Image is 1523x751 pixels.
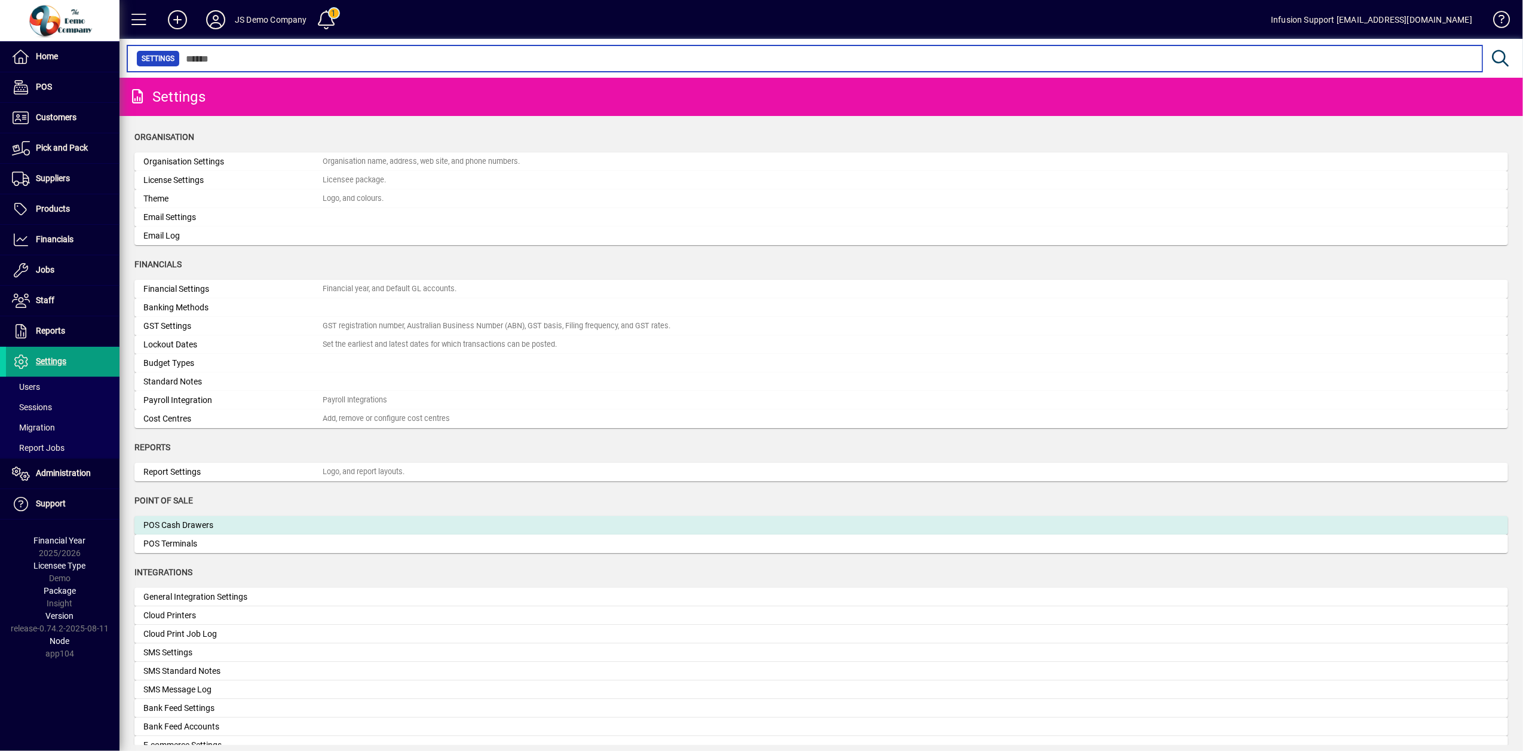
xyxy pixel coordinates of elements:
div: Theme [143,193,323,205]
div: GST Settings [143,320,323,332]
a: General Integration Settings [134,588,1508,606]
a: Report SettingsLogo, and report layouts. [134,463,1508,481]
span: Settings [142,53,174,65]
a: Bank Feed Accounts [134,718,1508,736]
span: Sessions [12,402,52,412]
a: SMS Settings [134,643,1508,662]
div: Add, remove or configure cost centres [323,413,450,425]
span: Administration [36,468,91,478]
a: Organisation SettingsOrganisation name, address, web site, and phone numbers. [134,152,1508,171]
a: GST SettingsGST registration number, Australian Business Number (ABN), GST basis, Filing frequenc... [134,317,1508,335]
button: Add [158,9,197,30]
a: Support [6,489,119,519]
a: Cloud Printers [134,606,1508,625]
div: Lockout Dates [143,338,323,351]
div: License Settings [143,174,323,187]
span: Package [44,586,76,596]
a: SMS Standard Notes [134,662,1508,680]
a: Users [6,377,119,397]
div: Payroll Integration [143,394,323,407]
div: Financial year, and Default GL accounts. [323,283,456,295]
a: Standard Notes [134,373,1508,391]
a: Suppliers [6,164,119,194]
a: Cloud Print Job Log [134,625,1508,643]
span: Node [50,636,70,646]
div: GST registration number, Australian Business Number (ABN), GST basis, Filing frequency, and GST r... [323,320,670,332]
a: Staff [6,286,119,316]
div: General Integration Settings [143,591,323,603]
a: License SettingsLicensee package. [134,171,1508,190]
a: Customers [6,103,119,133]
div: Email Settings [143,211,323,224]
div: POS Terminals [143,538,323,550]
span: Jobs [36,265,54,274]
span: Reports [134,442,170,452]
a: Budget Types [134,354,1508,373]
a: Payroll IntegrationPayroll Integrations [134,391,1508,410]
a: Bank Feed Settings [134,699,1508,718]
a: Email Settings [134,208,1508,227]
div: Cost Centres [143,413,323,425]
div: Report Settings [143,466,323,478]
div: SMS Message Log [143,683,323,696]
span: Settings [36,356,66,366]
div: Payroll Integrations [323,395,387,406]
span: Suppliers [36,173,70,183]
a: Email Log [134,227,1508,245]
a: Lockout DatesSet the earliest and latest dates for which transactions can be posted. [134,335,1508,354]
div: Settings [128,87,206,106]
a: Report Jobs [6,438,119,458]
a: Administration [6,459,119,489]
a: Products [6,194,119,224]
a: Financial SettingsFinancial year, and Default GL accounts. [134,280,1508,298]
button: Profile [197,9,235,30]
div: Logo, and report layouts. [323,466,405,478]
div: Bank Feed Settings [143,702,323,715]
a: SMS Message Log [134,680,1508,699]
div: Set the earliest and latest dates for which transactions can be posted. [323,339,557,350]
div: Infusion Support [EMAIL_ADDRESS][DOMAIN_NAME] [1271,10,1472,29]
span: Organisation [134,132,194,142]
span: Pick and Pack [36,143,88,152]
a: POS Cash Drawers [134,516,1508,535]
span: Migration [12,423,55,432]
span: Financial Year [34,536,86,545]
div: SMS Standard Notes [143,665,323,677]
span: Users [12,382,40,392]
span: Financials [36,234,73,244]
a: Knowledge Base [1484,2,1508,41]
a: Pick and Pack [6,133,119,163]
span: Licensee Type [34,561,86,570]
span: Staff [36,295,54,305]
div: JS Demo Company [235,10,307,29]
a: Migration [6,417,119,438]
span: Version [46,611,74,621]
div: Banking Methods [143,301,323,314]
a: Financials [6,225,119,255]
span: Products [36,204,70,213]
div: POS Cash Drawers [143,519,323,532]
div: Financial Settings [143,283,323,295]
div: Organisation name, address, web site, and phone numbers. [323,156,520,167]
a: Banking Methods [134,298,1508,317]
a: POS Terminals [134,535,1508,553]
div: Bank Feed Accounts [143,721,323,733]
span: Point of Sale [134,496,193,505]
div: Logo, and colours. [323,193,384,204]
span: Support [36,499,66,508]
span: POS [36,82,52,91]
span: Customers [36,112,76,122]
div: Standard Notes [143,375,323,388]
span: Financials [134,260,182,269]
a: ThemeLogo, and colours. [134,190,1508,208]
a: Sessions [6,397,119,417]
a: POS [6,72,119,102]
span: Report Jobs [12,443,65,453]
div: Email Log [143,230,323,242]
span: Home [36,51,58,61]
div: Budget Types [143,357,323,370]
div: Organisation Settings [143,155,323,168]
a: Reports [6,316,119,346]
span: Integrations [134,567,192,577]
a: Cost CentresAdd, remove or configure cost centres [134,410,1508,428]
